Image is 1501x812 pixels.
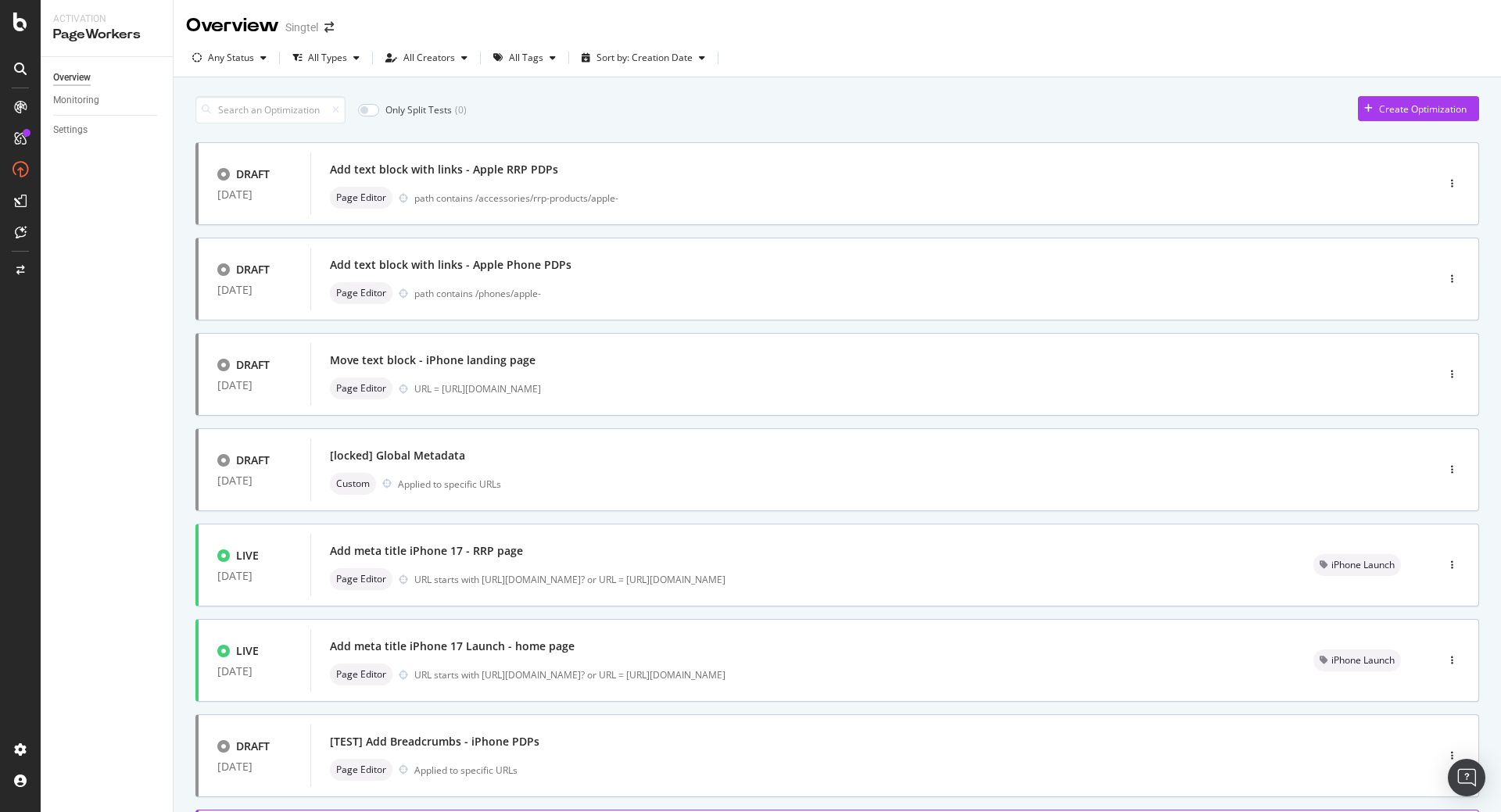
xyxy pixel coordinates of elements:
button: Any Status [186,45,273,70]
div: Singtel [285,20,318,35]
span: iPhone Launch [1331,560,1395,570]
input: Search an Optimization [195,96,346,123]
div: Add text block with links - Apple Phone PDPs [330,257,571,273]
div: [DATE] [217,665,292,678]
div: ( 0 ) [455,103,467,116]
div: neutral label [330,568,392,590]
span: Custom [336,479,370,488]
div: path contains /phones/apple- [414,287,1370,300]
div: path contains /accessories/rrp-products/apple- [414,191,1370,205]
div: Create Optimization [1379,102,1467,116]
div: neutral label [330,759,392,781]
div: [DATE] [217,570,292,582]
div: URL starts with [URL][DOMAIN_NAME]? or URL = [URL][DOMAIN_NAME] [414,573,1276,586]
span: iPhone Launch [1331,656,1395,665]
div: [DATE] [217,284,292,296]
div: Open Intercom Messenger [1448,759,1485,796]
div: arrow-right-arrow-left [324,22,334,33]
div: Add text block with links - Apple RRP PDPs [330,162,558,177]
div: [TEST] Add Breadcrumbs - iPhone PDPs [330,734,539,749]
div: Sort by: Creation Date [596,53,693,63]
div: neutral label [330,282,392,304]
div: PageWorkers [53,26,160,44]
div: neutral label [1313,649,1401,671]
a: Monitoring [53,92,162,109]
div: Activation [53,13,160,26]
div: URL = [URL][DOMAIN_NAME] [414,382,1370,395]
span: Page Editor [336,193,386,202]
div: All Tags [509,53,543,63]
button: Sort by: Creation Date [575,45,711,70]
div: DRAFT [236,739,270,754]
div: [DATE] [217,474,292,487]
div: All Creators [403,53,455,63]
div: LIVE [236,643,259,659]
button: All Creators [379,45,474,70]
div: Applied to specific URLs [398,478,501,491]
div: URL starts with [URL][DOMAIN_NAME]? or URL = [URL][DOMAIN_NAME] [414,668,1276,681]
div: Move text block - iPhone landing page [330,352,536,368]
span: Page Editor [336,288,386,298]
div: Applied to specific URLs [414,764,518,777]
div: Any Status [208,53,254,63]
div: Overview [186,13,279,39]
div: neutral label [330,473,376,495]
div: neutral label [330,187,392,209]
a: Overview [53,70,162,86]
div: DRAFT [236,357,270,373]
div: [DATE] [217,760,292,773]
div: DRAFT [236,166,270,182]
div: Add meta title iPhone 17 - RRP page [330,543,523,559]
div: DRAFT [236,262,270,277]
span: Page Editor [336,670,386,679]
div: neutral label [1313,554,1401,576]
button: Create Optimization [1358,96,1479,121]
div: LIVE [236,548,259,563]
div: Only Split Tests [385,103,452,116]
div: DRAFT [236,453,270,468]
button: All Tags [487,45,562,70]
span: Page Editor [336,574,386,584]
div: neutral label [330,377,392,399]
div: [DATE] [217,379,292,392]
div: Overview [53,70,91,86]
span: Page Editor [336,765,386,774]
div: Monitoring [53,92,99,109]
div: [locked] Global Metadata [330,448,465,463]
div: [DATE] [217,188,292,201]
a: Settings [53,122,162,138]
div: Add meta title iPhone 17 Launch - home page [330,639,575,654]
div: All Types [308,53,347,63]
div: neutral label [330,664,392,685]
button: All Types [286,45,366,70]
div: Settings [53,122,88,138]
span: Page Editor [336,384,386,393]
